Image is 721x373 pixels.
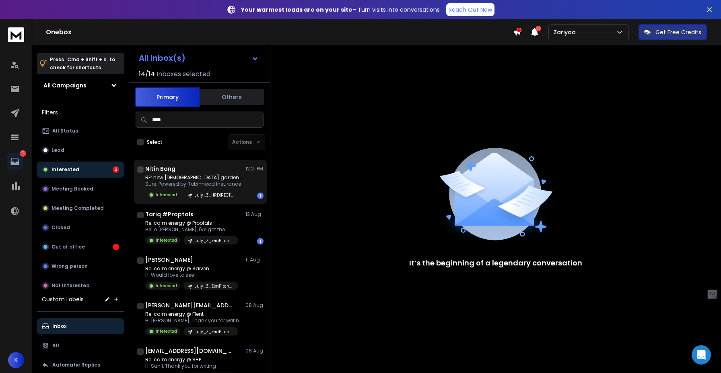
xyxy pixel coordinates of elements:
[156,192,177,198] p: Interested
[37,220,124,236] button: Closed
[51,263,88,269] p: Wrong person
[37,338,124,354] button: All
[66,55,107,64] span: Cmd + Shift + k
[195,283,233,289] p: July_Z_ZenPitch_India+[GEOGRAPHIC_DATA]
[245,166,264,172] p: 12:21 PM
[8,352,24,368] button: K
[195,329,233,335] p: July_Z_ZenPitch_India+[GEOGRAPHIC_DATA]
[145,311,242,317] p: Re: calm energy @ Flent
[156,283,177,289] p: Interested
[241,6,440,14] p: – Turn visits into conversations
[52,323,66,329] p: Inbox
[113,244,119,250] div: 1
[37,181,124,197] button: Meeting Booked
[42,295,84,303] h3: Custom Labels
[7,153,23,170] a: 3
[113,166,119,173] div: 2
[37,258,124,274] button: Wrong person
[257,193,264,199] div: 1
[51,147,64,153] p: Lead
[245,257,264,263] p: 11 Aug
[51,186,93,192] p: Meeting Booked
[145,181,242,187] p: Sure. Powered by Robinhood Insurance
[145,363,238,369] p: Hi Sunil, Thank you for writing
[37,239,124,255] button: Out of office1
[145,272,238,278] p: Hi Would love to see
[639,24,707,40] button: Get Free Credits
[51,224,70,231] p: Closed
[52,362,100,368] p: Automatic Replies
[200,88,264,106] button: Others
[51,166,79,173] p: Interested
[51,205,104,211] p: Meeting Completed
[50,56,115,72] p: Press to check for shortcuts.
[37,318,124,334] button: Inbox
[655,28,701,36] p: Get Free Credits
[554,28,579,36] p: Zariyaa
[51,244,85,250] p: Out of office
[245,211,264,218] p: 12 Aug
[147,139,163,145] label: Select
[195,192,233,198] p: July_Z_HRDIRECTOR_VP_Enterprise
[43,81,87,89] h1: All Campaigns
[46,27,513,37] h1: Onebox
[145,301,234,309] h1: [PERSON_NAME][EMAIL_ADDRESS][DOMAIN_NAME]
[37,200,124,216] button: Meeting Completed
[692,345,711,365] div: Open Intercom Messenger
[145,174,242,181] p: RE: new [DEMOGRAPHIC_DATA] garden @
[409,257,582,269] p: It’s the beginning of a legendary conversation
[139,69,155,79] span: 14 / 14
[449,6,492,14] p: Reach Out Now
[145,220,238,226] p: Re: calm energy @ Proptals
[157,69,210,79] h3: Inboxes selected
[446,3,494,16] a: Reach Out Now
[52,128,78,134] p: All Status
[135,87,200,107] button: Primary
[257,238,264,245] div: 1
[37,142,124,158] button: Lead
[145,265,238,272] p: Re: calm energy @ Saiven
[245,302,264,309] p: 08 Aug
[37,357,124,373] button: Automatic Replies
[37,162,124,178] button: Interested2
[145,210,194,218] h1: Tariq #Proptals
[37,123,124,139] button: All Status
[145,317,242,324] p: Hi [PERSON_NAME], Thank you for writing
[145,256,193,264] h1: [PERSON_NAME]
[51,282,90,289] p: Not Interested
[156,237,177,243] p: Interested
[20,150,26,157] p: 3
[37,107,124,118] h3: Filters
[156,328,177,334] p: Interested
[241,6,352,14] strong: Your warmest leads are on your site
[145,226,238,233] p: Hello [PERSON_NAME], I've got the
[536,26,541,31] span: 50
[245,348,264,354] p: 08 Aug
[52,342,59,349] p: All
[195,238,233,244] p: July_Z_ZenPitch_India+[GEOGRAPHIC_DATA]
[145,356,238,363] p: Re: calm energy @ SBP
[37,278,124,294] button: Not Interested
[37,77,124,93] button: All Campaigns
[145,165,175,173] h1: Nitin Bang
[145,347,234,355] h1: [EMAIL_ADDRESS][DOMAIN_NAME]
[132,50,265,66] button: All Inbox(s)
[8,27,24,42] img: logo
[139,54,185,62] h1: All Inbox(s)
